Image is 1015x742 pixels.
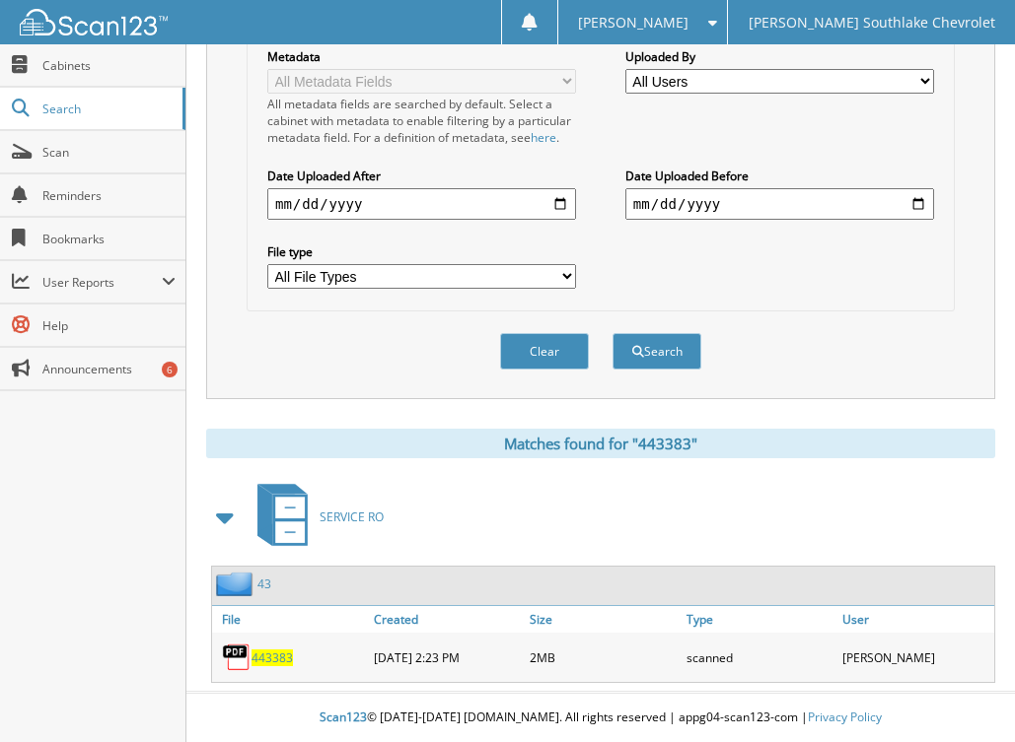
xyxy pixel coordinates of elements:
[42,57,176,74] span: Cabinets
[916,647,1015,742] iframe: Chat Widget
[320,508,384,525] span: SERVICE RO
[42,231,176,247] span: Bookmarks
[42,144,176,161] span: Scan
[267,243,576,260] label: File type
[252,649,293,666] a: 443383
[267,96,576,146] div: All metadata fields are searched by default. Select a cabinet with metadata to enable filtering b...
[222,642,252,672] img: PDF.png
[206,429,995,458] div: Matches found for "443383"
[500,333,589,370] button: Clear
[246,478,384,556] a: SERVICE RO
[42,317,176,334] span: Help
[186,694,1015,742] div: © [DATE]-[DATE] [DOMAIN_NAME]. All rights reserved | appg04-scan123-com |
[808,708,882,725] a: Privacy Policy
[20,9,168,35] img: scan123-logo-white.svg
[212,606,369,633] a: File
[625,188,934,220] input: end
[42,187,176,204] span: Reminders
[837,606,994,633] a: User
[682,638,838,677] div: scanned
[267,188,576,220] input: start
[42,274,162,291] span: User Reports
[267,48,576,65] label: Metadata
[682,606,838,633] a: Type
[42,101,173,117] span: Search
[320,708,367,725] span: Scan123
[613,333,701,370] button: Search
[42,361,176,377] span: Announcements
[369,638,526,677] div: [DATE] 2:23 PM
[216,572,257,596] img: folder2.png
[525,638,682,677] div: 2MB
[625,168,934,184] label: Date Uploaded Before
[257,575,271,592] a: 43
[837,638,994,677] div: [PERSON_NAME]
[578,17,689,29] span: [PERSON_NAME]
[267,168,576,184] label: Date Uploaded After
[162,362,178,377] div: 6
[369,606,526,633] a: Created
[749,17,995,29] span: [PERSON_NAME] Southlake Chevrolet
[625,48,934,65] label: Uploaded By
[531,129,556,146] a: here
[525,606,682,633] a: Size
